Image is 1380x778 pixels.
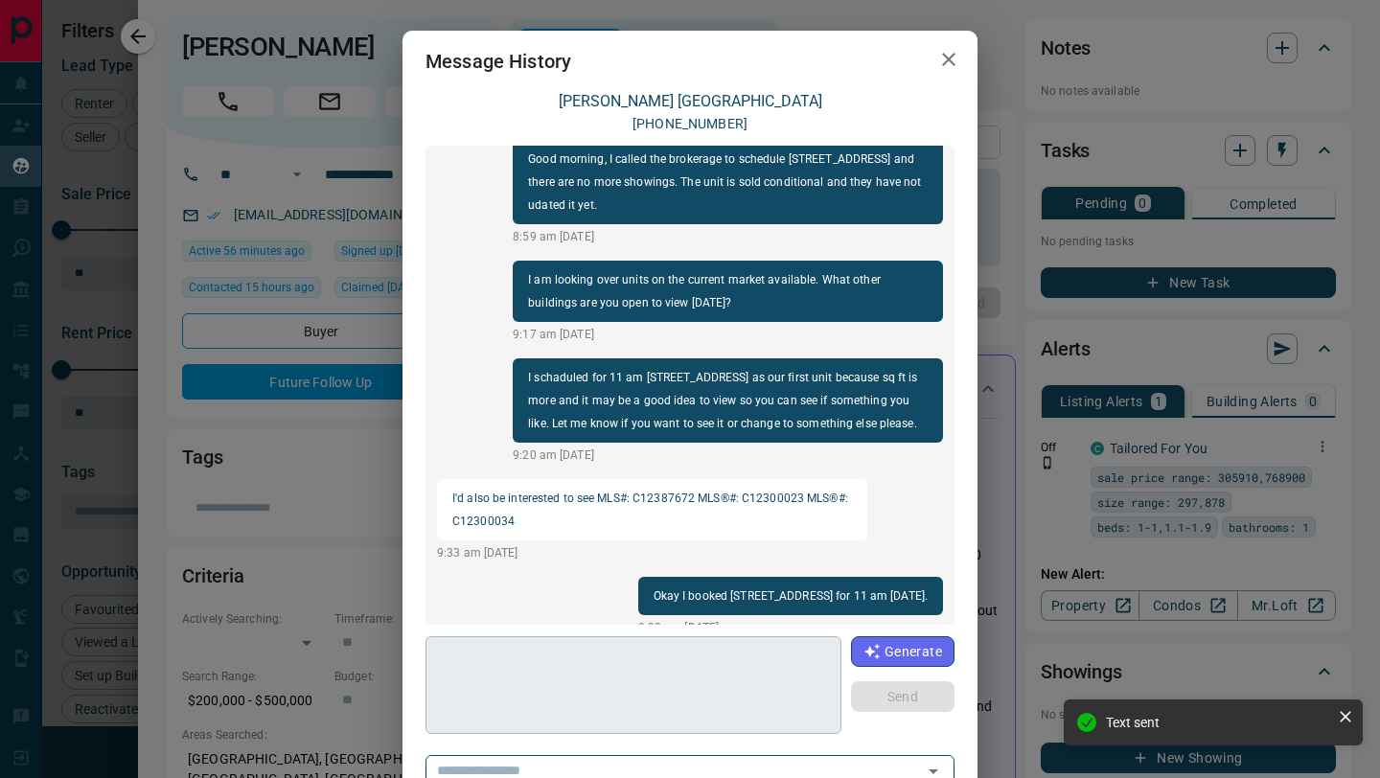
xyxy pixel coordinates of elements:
p: 9:38 am [DATE] [638,619,943,636]
h2: Message History [402,31,594,92]
div: Text sent [1106,715,1330,730]
p: [PHONE_NUMBER] [632,114,747,134]
p: I am looking over units on the current market available. What other buildings are you open to vie... [528,268,928,314]
p: I'd also be interested to see MLS#: C12387672 MLS®#: C12300023 MLS®#: C12300034 [452,487,852,533]
p: 9:17 am [DATE] [513,326,943,343]
button: Generate [851,636,954,667]
p: 9:20 am [DATE] [513,446,943,464]
p: I schaduled for 11 am [STREET_ADDRESS] as our first unit because sq ft is more and it may be a go... [528,366,928,435]
p: 8:59 am [DATE] [513,228,943,245]
a: [PERSON_NAME] [GEOGRAPHIC_DATA] [559,92,822,110]
p: Good morning, I called the brokerage to schedule [STREET_ADDRESS] and there are no more showings.... [528,148,928,217]
p: Okay I booked [STREET_ADDRESS] for 11 am [DATE]. [654,584,928,607]
p: 9:33 am [DATE] [437,544,867,561]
